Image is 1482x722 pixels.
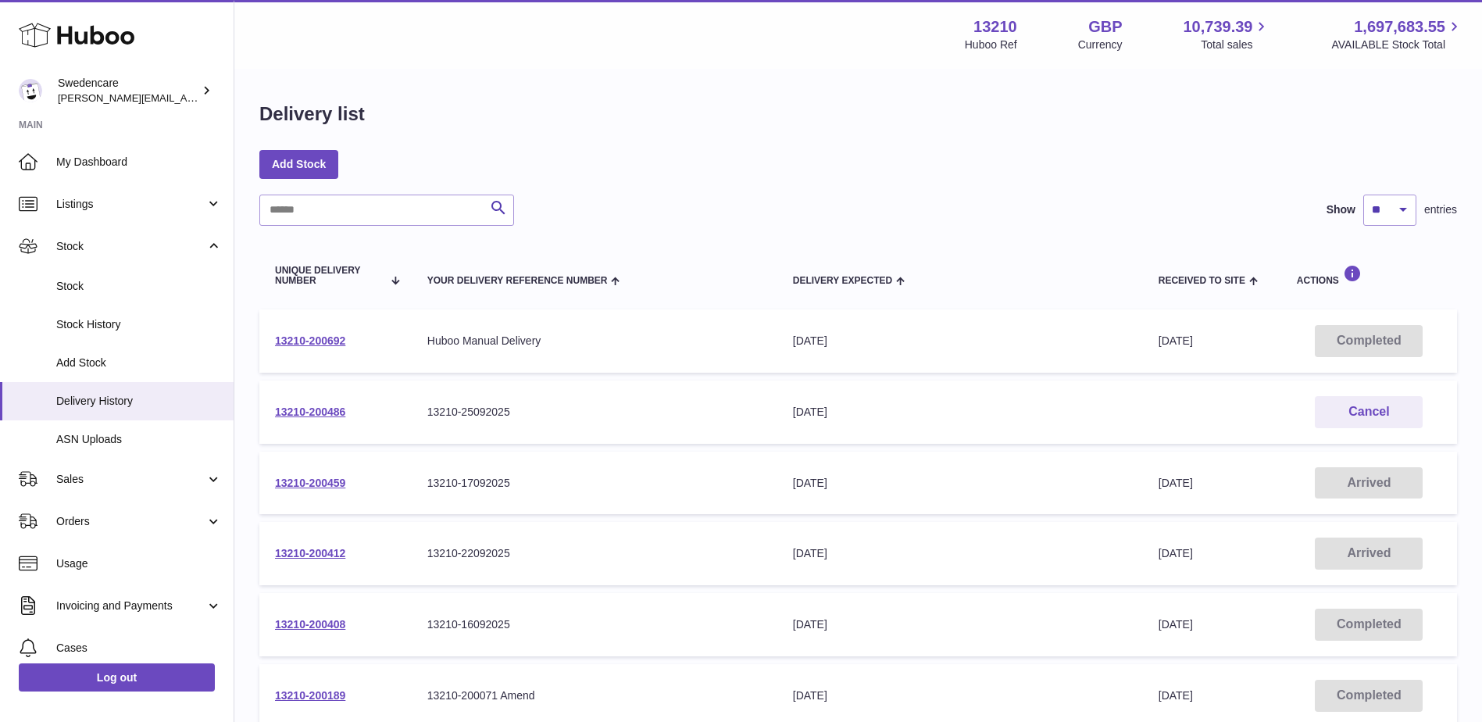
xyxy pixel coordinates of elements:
img: simon.shaw@swedencare.co.uk [19,79,42,102]
a: 13210-200412 [275,547,345,559]
div: 13210-16092025 [427,617,762,632]
div: Swedencare [58,76,198,105]
span: AVAILABLE Stock Total [1331,38,1463,52]
a: Log out [19,663,215,692]
a: 1,697,683.55 AVAILABLE Stock Total [1331,16,1463,52]
span: Delivery History [56,394,222,409]
span: ASN Uploads [56,432,222,447]
div: 13210-200071 Amend [427,688,762,703]
div: [DATE] [793,476,1127,491]
div: 13210-17092025 [427,476,762,491]
span: [PERSON_NAME][EMAIL_ADDRESS][PERSON_NAME][DOMAIN_NAME] [58,91,397,104]
a: Add Stock [259,150,338,178]
span: 10,739.39 [1183,16,1252,38]
a: 13210-200692 [275,334,345,347]
span: My Dashboard [56,155,222,170]
div: [DATE] [793,546,1127,561]
a: 10,739.39 Total sales [1183,16,1270,52]
span: Sales [56,472,205,487]
span: [DATE] [1159,334,1193,347]
a: 13210-200408 [275,618,345,631]
label: Show [1327,202,1355,217]
strong: 13210 [973,16,1017,38]
span: Stock History [56,317,222,332]
div: [DATE] [793,334,1127,348]
span: Received to Site [1159,276,1245,286]
span: Invoicing and Payments [56,599,205,613]
span: [DATE] [1159,547,1193,559]
a: 13210-200486 [275,406,345,418]
span: Total sales [1201,38,1270,52]
span: entries [1424,202,1457,217]
button: Cancel [1315,396,1423,428]
span: Unique Delivery Number [275,266,382,286]
span: Listings [56,197,205,212]
span: Stock [56,279,222,294]
div: Currency [1078,38,1123,52]
div: Actions [1297,265,1441,286]
h1: Delivery list [259,102,365,127]
div: Huboo Manual Delivery [427,334,762,348]
div: Huboo Ref [965,38,1017,52]
div: 13210-25092025 [427,405,762,420]
div: 13210-22092025 [427,546,762,561]
span: Delivery Expected [793,276,892,286]
a: 13210-200459 [275,477,345,489]
span: Orders [56,514,205,529]
span: 1,697,683.55 [1354,16,1445,38]
div: [DATE] [793,688,1127,703]
a: 13210-200189 [275,689,345,702]
span: Add Stock [56,356,222,370]
span: [DATE] [1159,618,1193,631]
span: Cases [56,641,222,656]
span: [DATE] [1159,477,1193,489]
span: [DATE] [1159,689,1193,702]
div: [DATE] [793,405,1127,420]
span: Usage [56,556,222,571]
div: [DATE] [793,617,1127,632]
span: Stock [56,239,205,254]
strong: GBP [1088,16,1122,38]
span: Your Delivery Reference Number [427,276,608,286]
